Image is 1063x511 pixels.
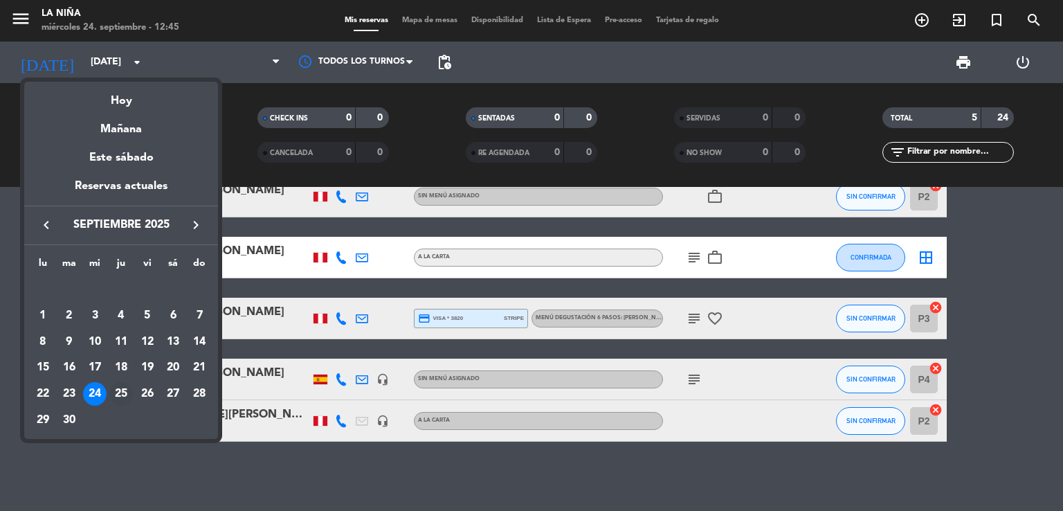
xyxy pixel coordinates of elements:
[30,256,56,277] th: lunes
[24,110,218,138] div: Mañana
[24,177,218,206] div: Reservas actuales
[161,329,187,355] td: 13 de septiembre de 2025
[82,256,108,277] th: miércoles
[188,382,211,406] div: 28
[161,382,185,406] div: 27
[134,256,161,277] th: viernes
[56,329,82,355] td: 9 de septiembre de 2025
[161,256,187,277] th: sábado
[56,381,82,407] td: 23 de septiembre de 2025
[57,304,81,328] div: 2
[161,356,185,379] div: 20
[188,356,211,379] div: 21
[109,304,133,328] div: 4
[57,382,81,406] div: 23
[30,381,56,407] td: 22 de septiembre de 2025
[186,303,212,329] td: 7 de septiembre de 2025
[186,381,212,407] td: 28 de septiembre de 2025
[31,304,55,328] div: 1
[188,217,204,233] i: keyboard_arrow_right
[30,407,56,433] td: 29 de septiembre de 2025
[30,355,56,381] td: 15 de septiembre de 2025
[82,381,108,407] td: 24 de septiembre de 2025
[82,303,108,329] td: 3 de septiembre de 2025
[57,330,81,354] div: 9
[134,381,161,407] td: 26 de septiembre de 2025
[161,303,187,329] td: 6 de septiembre de 2025
[31,330,55,354] div: 8
[34,216,59,234] button: keyboard_arrow_left
[24,82,218,110] div: Hoy
[136,330,159,354] div: 12
[57,409,81,432] div: 30
[161,304,185,328] div: 6
[56,303,82,329] td: 2 de septiembre de 2025
[188,330,211,354] div: 14
[109,382,133,406] div: 25
[134,355,161,381] td: 19 de septiembre de 2025
[136,356,159,379] div: 19
[82,355,108,381] td: 17 de septiembre de 2025
[83,330,107,354] div: 10
[31,409,55,432] div: 29
[31,356,55,379] div: 15
[186,329,212,355] td: 14 de septiembre de 2025
[183,216,208,234] button: keyboard_arrow_right
[188,304,211,328] div: 7
[57,356,81,379] div: 16
[161,355,187,381] td: 20 de septiembre de 2025
[56,355,82,381] td: 16 de septiembre de 2025
[108,256,134,277] th: jueves
[136,304,159,328] div: 5
[83,382,107,406] div: 24
[83,356,107,379] div: 17
[24,138,218,177] div: Este sábado
[30,276,212,303] td: SEP.
[186,256,212,277] th: domingo
[82,329,108,355] td: 10 de septiembre de 2025
[134,329,161,355] td: 12 de septiembre de 2025
[108,355,134,381] td: 18 de septiembre de 2025
[31,382,55,406] div: 22
[56,256,82,277] th: martes
[134,303,161,329] td: 5 de septiembre de 2025
[108,329,134,355] td: 11 de septiembre de 2025
[161,381,187,407] td: 27 de septiembre de 2025
[30,303,56,329] td: 1 de septiembre de 2025
[186,355,212,381] td: 21 de septiembre de 2025
[56,407,82,433] td: 30 de septiembre de 2025
[30,329,56,355] td: 8 de septiembre de 2025
[136,382,159,406] div: 26
[109,356,133,379] div: 18
[109,330,133,354] div: 11
[108,381,134,407] td: 25 de septiembre de 2025
[108,303,134,329] td: 4 de septiembre de 2025
[59,216,183,234] span: septiembre 2025
[161,330,185,354] div: 13
[83,304,107,328] div: 3
[38,217,55,233] i: keyboard_arrow_left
